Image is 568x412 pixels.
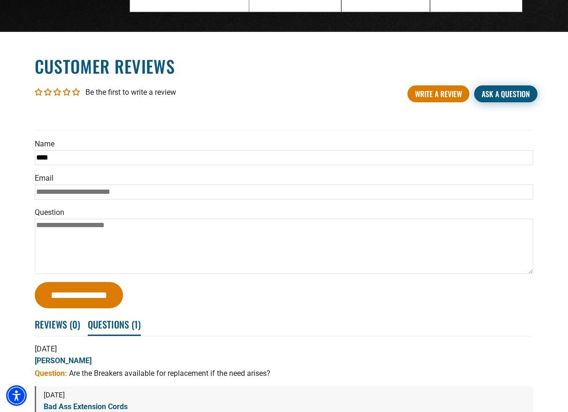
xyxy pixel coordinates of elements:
[88,314,141,336] span: Questions ( )
[35,54,533,78] h2: Customer Reviews
[407,85,469,102] a: Write A Review
[72,317,77,331] span: 0
[44,391,65,399] span: [DATE]
[474,85,537,102] a: Ask a question
[35,175,533,182] label: Email
[35,140,54,148] label: Name
[35,356,92,365] span: [PERSON_NAME]
[35,314,80,335] span: Reviews ( )
[134,317,138,331] span: 1
[35,344,57,353] span: [DATE]
[6,385,27,406] div: Accessibility Menu
[35,87,80,98] div: Average rating is 0.00 stars
[85,87,176,98] div: Be the first to write a review
[35,368,533,379] p: Are the Breakers available for replacement if the need arises?
[35,209,533,216] label: Question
